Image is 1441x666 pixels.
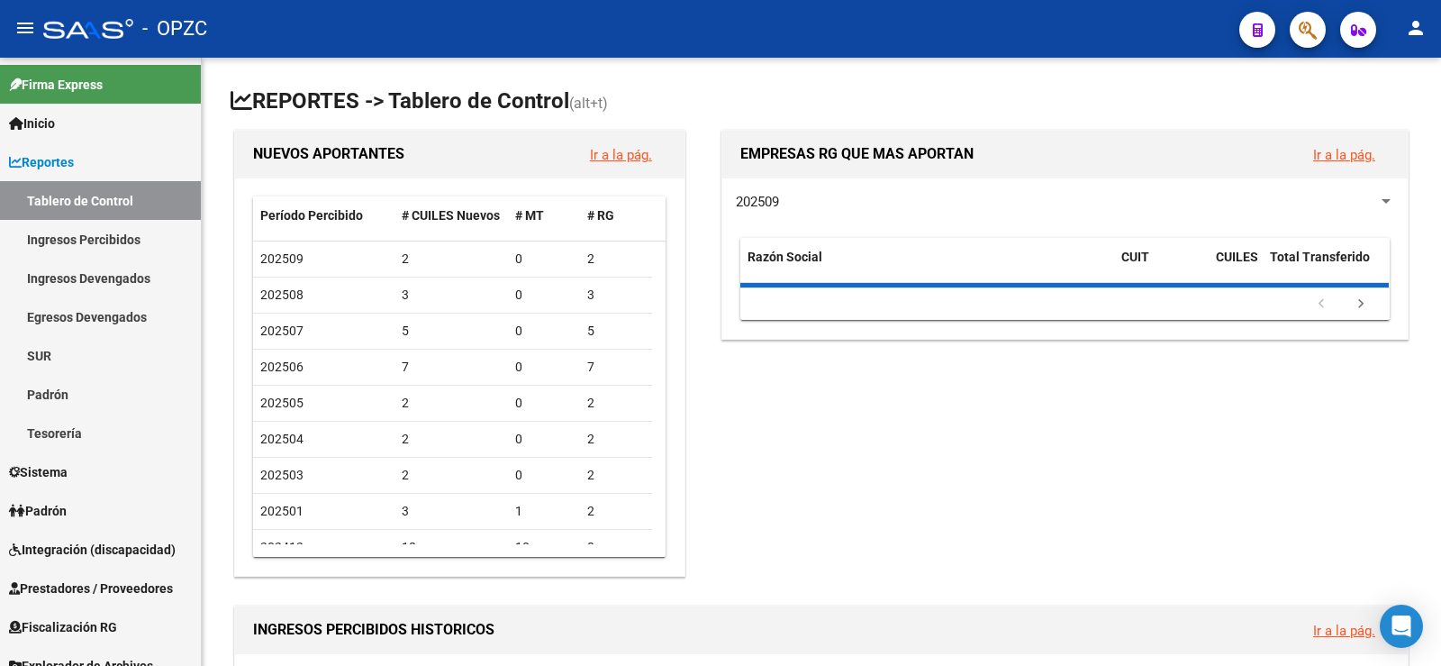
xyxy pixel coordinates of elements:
[587,249,645,269] div: 2
[260,468,304,482] span: 202503
[1344,295,1378,315] a: go to next page
[142,9,207,49] span: - OPZC
[1299,138,1390,171] button: Ir a la pág.
[1380,605,1423,648] div: Open Intercom Messenger
[587,285,645,306] div: 3
[402,321,502,342] div: 5
[1263,238,1389,297] datatable-header-cell: Total Transferido
[748,250,822,264] span: Razón Social
[402,393,502,414] div: 2
[231,87,1412,118] h1: REPORTES -> Tablero de Control
[587,321,645,342] div: 5
[587,501,645,522] div: 2
[253,196,394,235] datatable-header-cell: Período Percibido
[587,357,645,378] div: 7
[587,393,645,414] div: 2
[1114,238,1209,297] datatable-header-cell: CUIT
[515,501,573,522] div: 1
[9,617,117,637] span: Fiscalización RG
[402,357,502,378] div: 7
[260,251,304,266] span: 202509
[1209,238,1263,297] datatable-header-cell: CUILES
[9,462,68,482] span: Sistema
[402,501,502,522] div: 3
[587,465,645,486] div: 2
[580,196,652,235] datatable-header-cell: # RG
[587,208,614,223] span: # RG
[587,537,645,558] div: 8
[1313,623,1375,639] a: Ir a la pág.
[508,196,580,235] datatable-header-cell: # MT
[740,145,974,162] span: EMPRESAS RG QUE MAS APORTAN
[1216,250,1258,264] span: CUILES
[1270,250,1370,264] span: Total Transferido
[402,537,502,558] div: 18
[260,360,304,374] span: 202506
[515,357,573,378] div: 0
[1299,614,1390,647] button: Ir a la pág.
[402,249,502,269] div: 2
[260,432,304,446] span: 202504
[394,196,509,235] datatable-header-cell: # CUILES Nuevos
[515,249,573,269] div: 0
[402,429,502,450] div: 2
[1313,147,1375,163] a: Ir a la pág.
[1405,17,1427,39] mat-icon: person
[260,287,304,302] span: 202508
[9,540,176,560] span: Integración (discapacidad)
[1121,250,1149,264] span: CUIT
[260,396,304,410] span: 202505
[515,429,573,450] div: 0
[515,537,573,558] div: 10
[515,465,573,486] div: 0
[253,145,404,162] span: NUEVOS APORTANTES
[402,285,502,306] div: 3
[515,208,544,223] span: # MT
[260,208,363,223] span: Período Percibido
[9,75,103,95] span: Firma Express
[515,285,573,306] div: 0
[515,393,573,414] div: 0
[590,147,652,163] a: Ir a la pág.
[575,138,666,171] button: Ir a la pág.
[587,429,645,450] div: 2
[9,579,173,598] span: Prestadores / Proveedores
[260,504,304,518] span: 202501
[9,114,55,133] span: Inicio
[402,208,500,223] span: # CUILES Nuevos
[260,540,304,554] span: 202412
[9,501,67,521] span: Padrón
[736,194,779,210] span: 202509
[569,95,608,112] span: (alt+t)
[515,321,573,342] div: 0
[14,17,36,39] mat-icon: menu
[740,238,1114,297] datatable-header-cell: Razón Social
[402,465,502,486] div: 2
[253,621,494,638] span: INGRESOS PERCIBIDOS HISTORICOS
[9,152,74,172] span: Reportes
[1304,295,1338,315] a: go to previous page
[260,324,304,338] span: 202507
